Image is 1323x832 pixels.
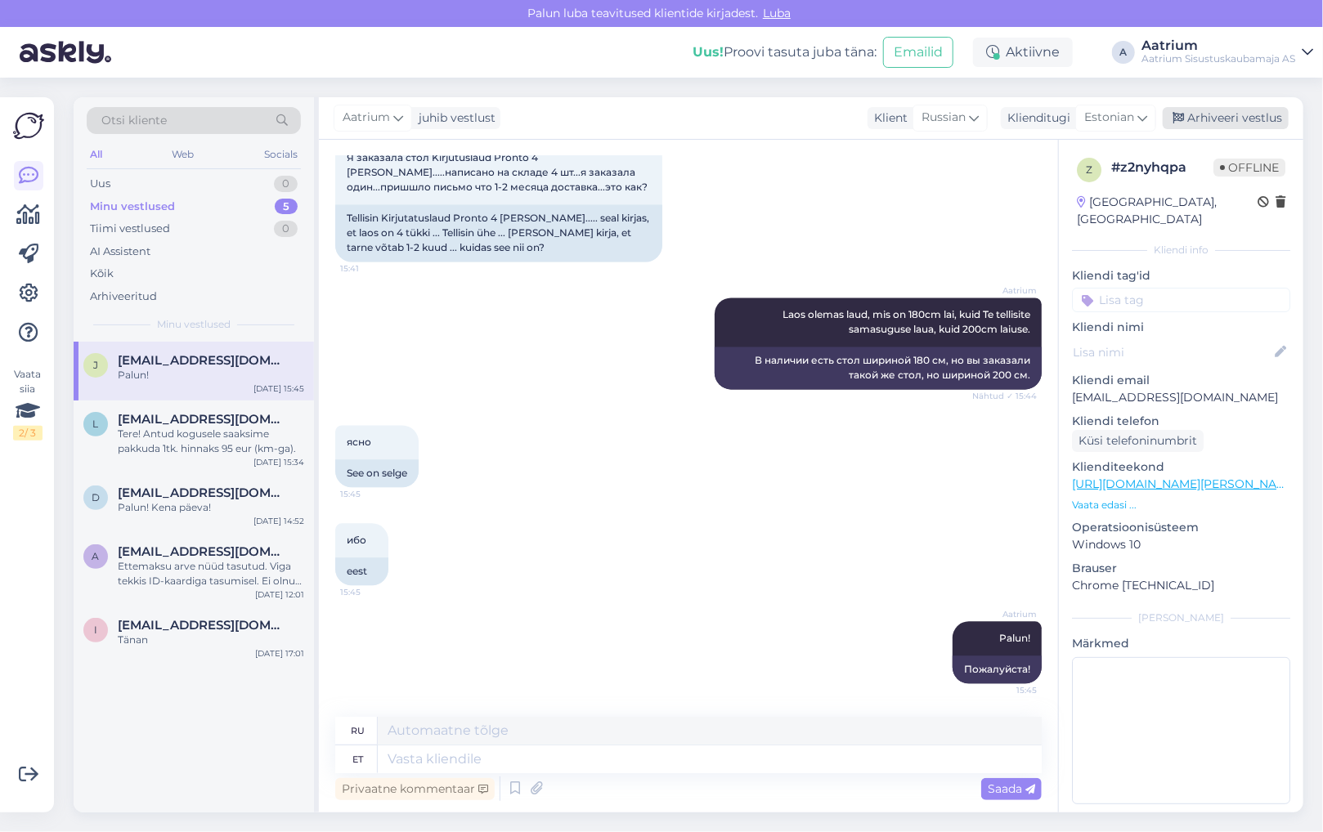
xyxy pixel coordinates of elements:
[1141,39,1295,52] div: Aatrium
[883,37,953,68] button: Emailid
[335,460,419,488] div: See on selge
[1141,52,1295,65] div: Aatrium Sisustuskaubamaja AS
[1141,39,1313,65] a: AatriumAatrium Sisustuskaubamaja AS
[1072,611,1290,625] div: [PERSON_NAME]
[90,266,114,282] div: Kõik
[118,618,288,633] span: indrek.edasi@me.com
[1072,413,1290,430] p: Kliendi telefon
[693,44,724,60] b: Uus!
[347,436,371,449] span: ясно
[412,110,496,127] div: juhib vestlust
[1084,109,1134,127] span: Estonian
[118,412,288,427] span: liis.tammann@hotmail.com
[92,491,100,503] span: d
[1072,476,1298,491] a: [URL][DOMAIN_NAME][PERSON_NAME]
[1072,519,1290,536] p: Operatsioonisüsteem
[90,244,150,260] div: AI Assistent
[693,42,877,62] div: Proovi tasuta juba täna:
[1072,577,1290,594] p: Chrome [TECHNICAL_ID]
[922,109,966,127] span: Russian
[253,382,304,395] div: [DATE] 15:45
[1072,458,1290,476] p: Klienditeekond
[118,353,288,368] span: juljasmir@yandex.ru
[1112,41,1135,64] div: A
[347,152,648,194] span: Я заказала стол Kirjutuslaud Pronto 4 [PERSON_NAME].....написано на складе 4 шт...я заказала один...
[1072,288,1290,312] input: Lisa tag
[94,624,97,636] span: i
[340,587,401,599] span: 15:45
[335,778,495,800] div: Privaatne kommentaar
[118,559,304,588] div: Ettemaksu arve nüüd tasutud. Viga tekkis ID-kaardiga tasumisel. Ei olnud pangapoolne probleem.
[13,367,43,441] div: Vaata siia
[1072,430,1204,452] div: Küsi telefoninumbrit
[343,109,390,127] span: Aatrium
[1072,243,1290,257] div: Kliendi info
[1072,267,1290,284] p: Kliendi tag'id
[90,289,157,305] div: Arhiveeritud
[118,544,288,559] span: adamsonallan@gmail.com
[1072,635,1290,652] p: Märkmed
[90,221,170,237] div: Tiimi vestlused
[953,656,1042,684] div: Пожалуйста!
[118,368,304,382] div: Palun!
[340,263,401,275] span: 15:41
[972,391,1037,403] span: Nähtud ✓ 15:44
[13,426,43,441] div: 2 / 3
[93,418,99,430] span: l
[101,112,167,129] span: Otsi kliente
[1072,319,1290,336] p: Kliendi nimi
[783,309,1033,336] span: Laos olemas laud, mis on 180cm lai, kuid Te tellisite samasuguse laua, kuid 200cm laiuse.
[1072,560,1290,577] p: Brauser
[868,110,908,127] div: Klient
[758,6,796,20] span: Luba
[351,717,365,745] div: ru
[253,515,304,527] div: [DATE] 14:52
[90,199,175,215] div: Minu vestlused
[1213,159,1285,177] span: Offline
[999,633,1030,645] span: Palun!
[90,176,110,192] div: Uus
[975,609,1037,621] span: Aatrium
[261,144,301,165] div: Socials
[715,347,1042,390] div: В наличии есть стол шириной 180 см, но вы заказали такой же стол, но шириной 200 см.
[1073,343,1271,361] input: Lisa nimi
[1072,372,1290,389] p: Kliendi email
[973,38,1073,67] div: Aktiivne
[347,535,366,547] span: ибо
[988,781,1035,796] span: Saada
[1111,158,1213,177] div: # z2nyhqpa
[274,176,298,192] div: 0
[253,456,304,468] div: [DATE] 15:34
[340,489,401,501] span: 15:45
[13,110,44,141] img: Askly Logo
[975,685,1037,697] span: 15:45
[1001,110,1070,127] div: Klienditugi
[255,647,304,660] div: [DATE] 17:01
[87,144,105,165] div: All
[1163,107,1289,129] div: Arhiveeri vestlus
[1086,163,1092,176] span: z
[352,745,363,773] div: et
[169,144,198,165] div: Web
[975,285,1037,297] span: Aatrium
[92,550,100,562] span: a
[1077,194,1258,228] div: [GEOGRAPHIC_DATA], [GEOGRAPHIC_DATA]
[118,633,304,647] div: Tänan
[1072,498,1290,512] p: Vaata edasi ...
[1072,536,1290,553] p: Windows 10
[335,558,388,586] div: eest
[93,359,98,371] span: j
[118,485,288,500] span: davor26@gmail.com
[255,588,304,601] div: [DATE] 12:01
[1072,389,1290,406] p: [EMAIL_ADDRESS][DOMAIN_NAME]
[275,199,298,215] div: 5
[274,221,298,237] div: 0
[157,317,231,332] span: Minu vestlused
[118,427,304,456] div: Tere! Antud kogusele saaksime pakkuda 1tk. hinnaks 95 eur (km-ga).
[118,500,304,515] div: Palun! Kena päeva!
[335,205,662,262] div: Tellisin Kirjutatuslaud Pronto 4 [PERSON_NAME]..... seal kirjas, et laos on 4 tükki ... Tellisin ...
